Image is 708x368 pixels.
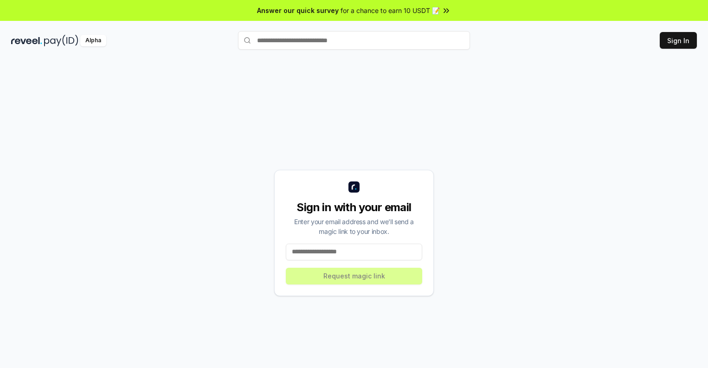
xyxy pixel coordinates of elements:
[257,6,339,15] span: Answer our quick survey
[348,181,360,193] img: logo_small
[44,35,78,46] img: pay_id
[286,200,422,215] div: Sign in with your email
[80,35,106,46] div: Alpha
[660,32,697,49] button: Sign In
[286,217,422,236] div: Enter your email address and we’ll send a magic link to your inbox.
[11,35,42,46] img: reveel_dark
[341,6,440,15] span: for a chance to earn 10 USDT 📝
